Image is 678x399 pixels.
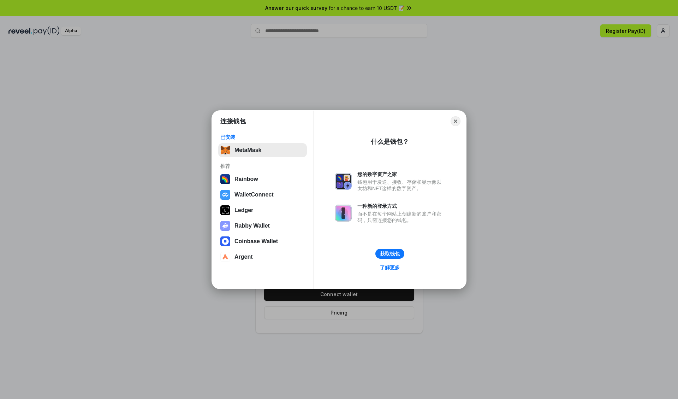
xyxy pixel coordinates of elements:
[357,179,445,192] div: 钱包用于发送、接收、存储和显示像以太坊和NFT这样的数字资产。
[357,211,445,223] div: 而不是在每个网站上创建新的账户和密码，只需连接您的钱包。
[218,203,307,217] button: Ledger
[234,223,270,229] div: Rabby Wallet
[335,205,352,222] img: svg+xml,%3Csvg%20xmlns%3D%22http%3A%2F%2Fwww.w3.org%2F2000%2Fsvg%22%20fill%3D%22none%22%20viewBox...
[218,219,307,233] button: Rabby Wallet
[220,117,246,125] h1: 连接钱包
[371,137,409,146] div: 什么是钱包？
[220,163,305,169] div: 推荐
[220,205,230,215] img: svg+xml,%3Csvg%20xmlns%3D%22http%3A%2F%2Fwww.w3.org%2F2000%2Fsvg%22%20width%3D%2228%22%20height%3...
[220,190,230,200] img: svg+xml,%3Csvg%20width%3D%2228%22%20height%3D%2228%22%20viewBox%3D%220%200%2028%2028%22%20fill%3D...
[375,249,404,259] button: 获取钱包
[234,192,274,198] div: WalletConnect
[380,264,400,271] div: 了解更多
[357,171,445,177] div: 您的数字资产之家
[220,134,305,140] div: 已安装
[380,251,400,257] div: 获取钱包
[234,207,253,213] div: Ledger
[220,252,230,262] img: svg+xml,%3Csvg%20width%3D%2228%22%20height%3D%2228%22%20viewBox%3D%220%200%2028%2028%22%20fill%3D...
[218,250,307,264] button: Argent
[376,263,404,272] a: 了解更多
[234,176,258,182] div: Rainbow
[451,116,460,126] button: Close
[234,254,253,260] div: Argent
[218,143,307,157] button: MetaMask
[234,238,278,245] div: Coinbase Wallet
[220,236,230,246] img: svg+xml,%3Csvg%20width%3D%2228%22%20height%3D%2228%22%20viewBox%3D%220%200%2028%2028%22%20fill%3D...
[220,145,230,155] img: svg+xml,%3Csvg%20fill%3D%22none%22%20height%3D%2233%22%20viewBox%3D%220%200%2035%2033%22%20width%...
[220,174,230,184] img: svg+xml,%3Csvg%20width%3D%22120%22%20height%3D%22120%22%20viewBox%3D%220%200%20120%20120%22%20fil...
[218,188,307,202] button: WalletConnect
[218,172,307,186] button: Rainbow
[234,147,261,153] div: MetaMask
[220,221,230,231] img: svg+xml,%3Csvg%20xmlns%3D%22http%3A%2F%2Fwww.w3.org%2F2000%2Fsvg%22%20fill%3D%22none%22%20viewBox...
[357,203,445,209] div: 一种新的登录方式
[218,234,307,248] button: Coinbase Wallet
[335,173,352,190] img: svg+xml,%3Csvg%20xmlns%3D%22http%3A%2F%2Fwww.w3.org%2F2000%2Fsvg%22%20fill%3D%22none%22%20viewBox...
